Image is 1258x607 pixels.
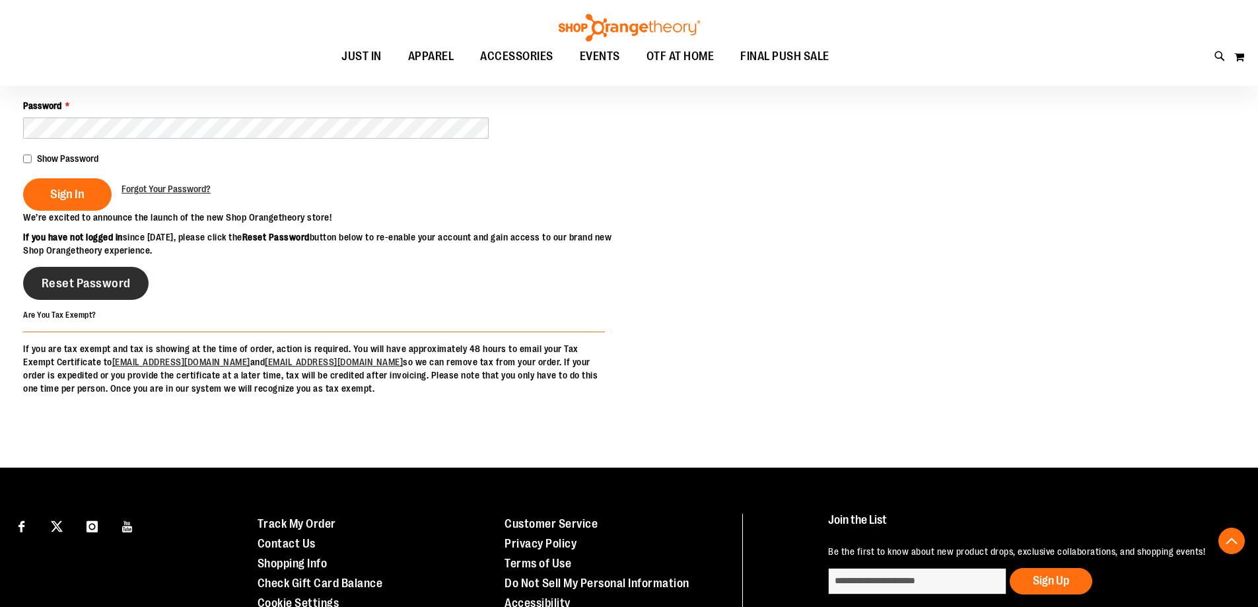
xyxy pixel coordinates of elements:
[633,42,728,72] a: OTF AT HOME
[23,267,149,300] a: Reset Password
[646,42,715,71] span: OTF AT HOME
[258,537,316,550] a: Contact Us
[122,182,211,196] a: Forgot Your Password?
[23,178,112,211] button: Sign In
[341,42,382,71] span: JUST IN
[23,232,123,242] strong: If you have not logged in
[51,520,63,532] img: Twitter
[505,557,571,570] a: Terms of Use
[42,276,131,291] span: Reset Password
[480,42,553,71] span: ACCESSORIES
[727,42,843,72] a: FINAL PUSH SALE
[112,357,250,367] a: [EMAIL_ADDRESS][DOMAIN_NAME]
[23,342,605,395] p: If you are tax exempt and tax is showing at the time of order, action is required. You will have ...
[467,42,567,72] a: ACCESSORIES
[242,232,310,242] strong: Reset Password
[828,568,1006,594] input: enter email
[23,310,96,320] strong: Are You Tax Exempt?
[258,517,336,530] a: Track My Order
[1033,574,1069,587] span: Sign Up
[505,517,598,530] a: Customer Service
[116,514,139,537] a: Visit our Youtube page
[10,514,33,537] a: Visit our Facebook page
[505,537,577,550] a: Privacy Policy
[328,42,395,72] a: JUST IN
[265,357,403,367] a: [EMAIL_ADDRESS][DOMAIN_NAME]
[1010,568,1092,594] button: Sign Up
[81,514,104,537] a: Visit our Instagram page
[505,577,689,590] a: Do Not Sell My Personal Information
[408,42,454,71] span: APPAREL
[1218,528,1245,554] button: Back To Top
[46,514,69,537] a: Visit our X page
[23,231,629,257] p: since [DATE], please click the button below to re-enable your account and gain access to our bran...
[740,42,829,71] span: FINAL PUSH SALE
[557,14,702,42] img: Shop Orangetheory
[23,100,61,111] span: Password
[580,42,620,71] span: EVENTS
[828,514,1228,538] h4: Join the List
[258,577,383,590] a: Check Gift Card Balance
[258,557,328,570] a: Shopping Info
[37,153,98,164] span: Show Password
[395,42,468,72] a: APPAREL
[23,211,629,224] p: We’re excited to announce the launch of the new Shop Orangetheory store!
[122,184,211,194] span: Forgot Your Password?
[828,545,1228,558] p: Be the first to know about new product drops, exclusive collaborations, and shopping events!
[567,42,633,72] a: EVENTS
[50,187,85,201] span: Sign In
